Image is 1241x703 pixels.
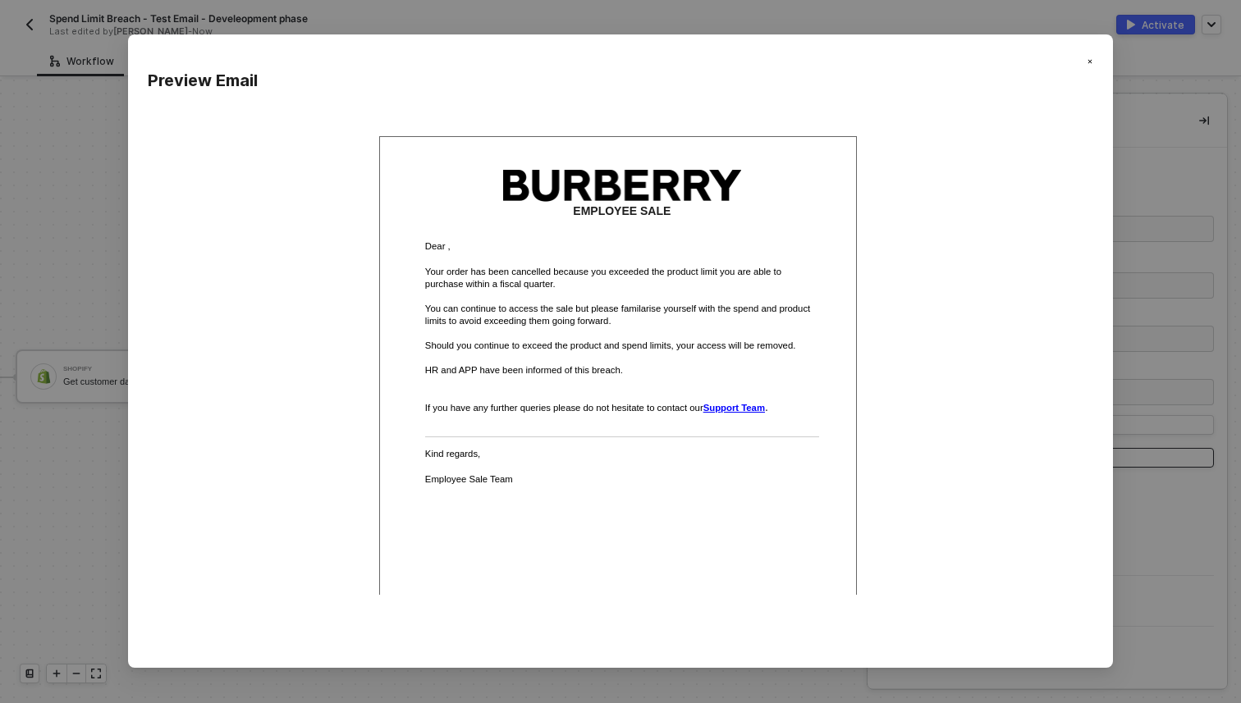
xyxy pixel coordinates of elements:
[49,25,583,38] div: Last edited by - Now
[49,11,308,25] span: Spend Limit Breach - Test Email - Develeopment phase
[63,377,186,387] div: Get customer data
[63,366,186,372] div: Shopify
[1199,116,1209,126] span: icon-collapse-right
[23,18,36,31] img: back
[91,669,101,678] span: icon-expand
[20,15,39,34] button: back
[1127,20,1135,30] img: activate
[50,55,114,68] div: Workflow
[71,669,81,678] span: icon-minus
[52,669,62,678] span: icon-play
[113,25,188,37] span: [PERSON_NAME]
[881,448,1214,468] button: previewPreview Email
[36,369,51,384] img: icon
[1116,15,1195,34] button: activateActivate
[1142,18,1184,32] div: Activate
[868,161,1227,563] div: Step 1Inputs Connector Nameicon-infoSender Nameicon-infoBurberry UK Employee SaleTo Emailicon-inf...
